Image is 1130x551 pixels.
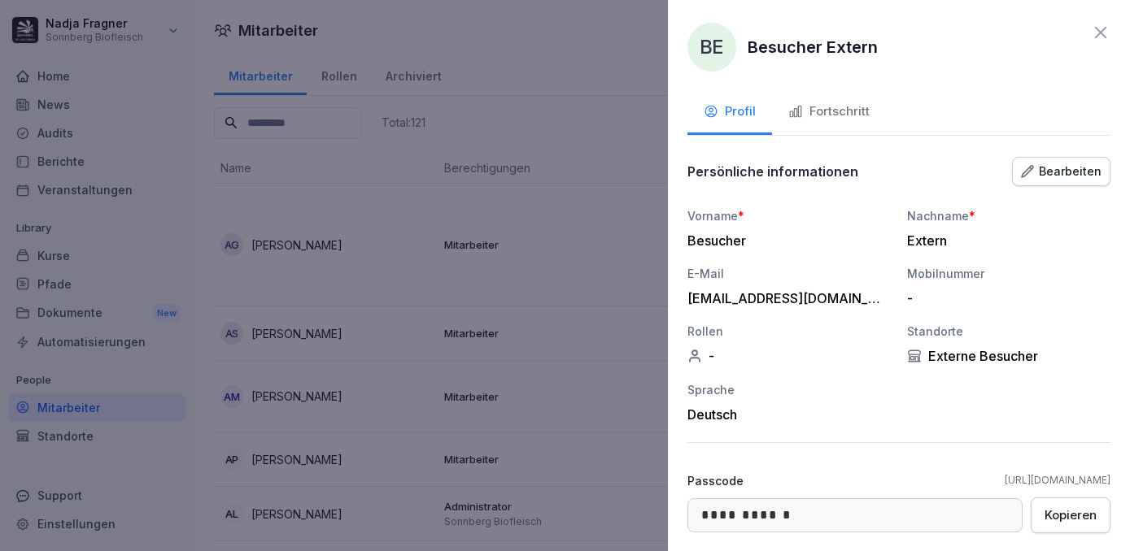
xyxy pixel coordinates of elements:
[687,163,858,180] p: Persönliche informationen
[687,232,883,249] div: Besucher
[1021,163,1102,180] div: Bearbeiten
[687,472,744,489] p: Passcode
[907,232,1102,249] div: Extern
[907,265,1110,282] div: Mobilnummer
[687,265,891,282] div: E-Mail
[1012,157,1110,186] button: Bearbeiten
[687,207,891,224] div: Vorname
[907,323,1110,340] div: Standorte
[687,348,891,364] div: -
[748,35,878,59] p: Besucher Extern
[687,23,736,72] div: BE
[687,381,891,398] div: Sprache
[907,290,1102,306] div: -
[1031,497,1110,533] button: Kopieren
[788,102,870,121] div: Fortschritt
[772,91,886,135] button: Fortschritt
[1045,506,1097,524] div: Kopieren
[687,323,891,340] div: Rollen
[704,102,756,121] div: Profil
[907,207,1110,224] div: Nachname
[1005,473,1110,488] a: [URL][DOMAIN_NAME]
[687,406,891,423] div: Deutsch
[907,348,1110,364] div: Externe Besucher
[687,290,883,306] div: [EMAIL_ADDRESS][DOMAIN_NAME]
[687,91,772,135] button: Profil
